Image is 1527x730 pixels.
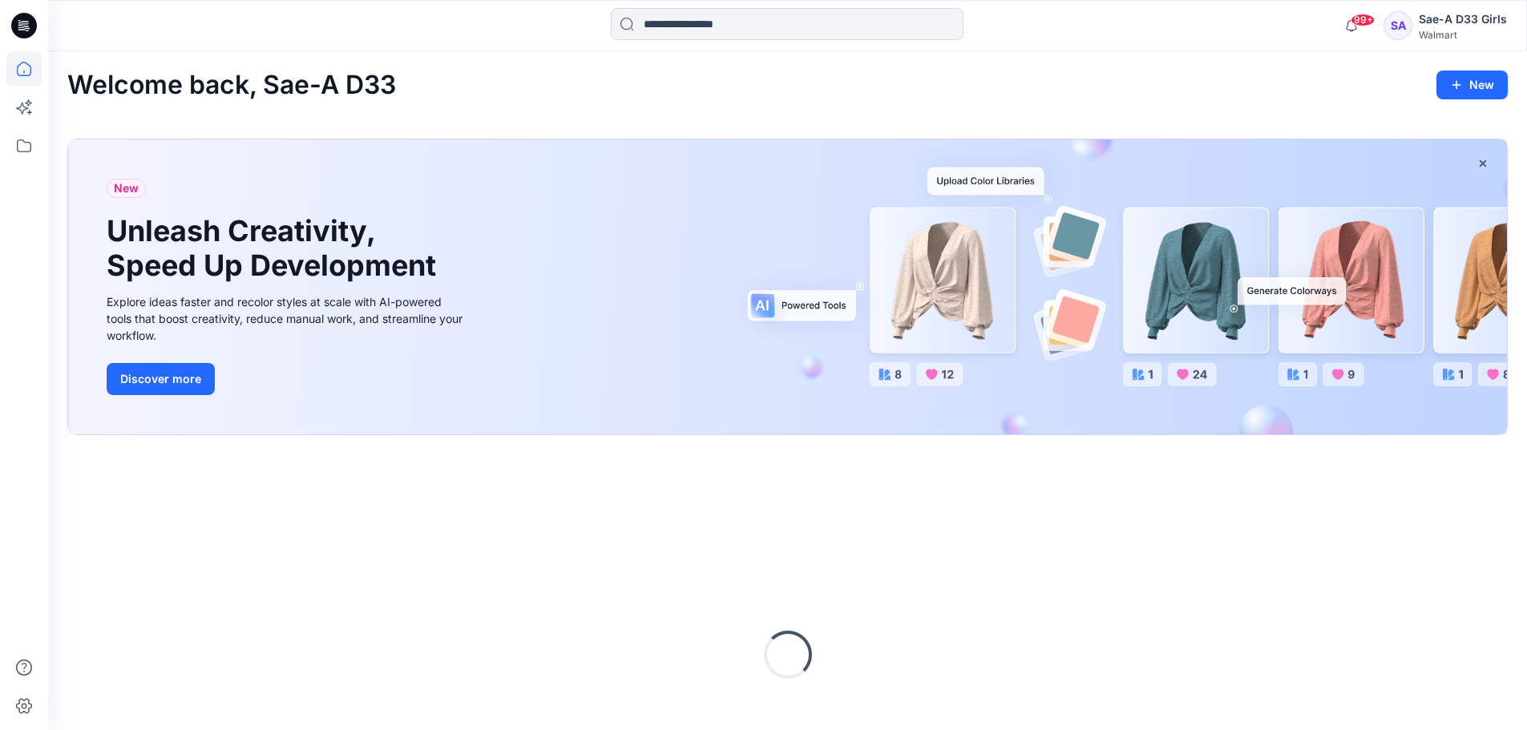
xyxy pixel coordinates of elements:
[1351,14,1375,26] span: 99+
[114,179,139,198] span: New
[107,293,467,344] div: Explore ideas faster and recolor styles at scale with AI-powered tools that boost creativity, red...
[107,363,467,395] a: Discover more
[1419,29,1507,41] div: Walmart
[1436,71,1508,99] button: New
[1384,11,1412,40] div: SA
[1419,10,1507,29] div: Sae-A D33 Girls
[67,71,396,100] h2: Welcome back, Sae-A D33
[107,214,443,283] h1: Unleash Creativity, Speed Up Development
[107,363,215,395] button: Discover more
